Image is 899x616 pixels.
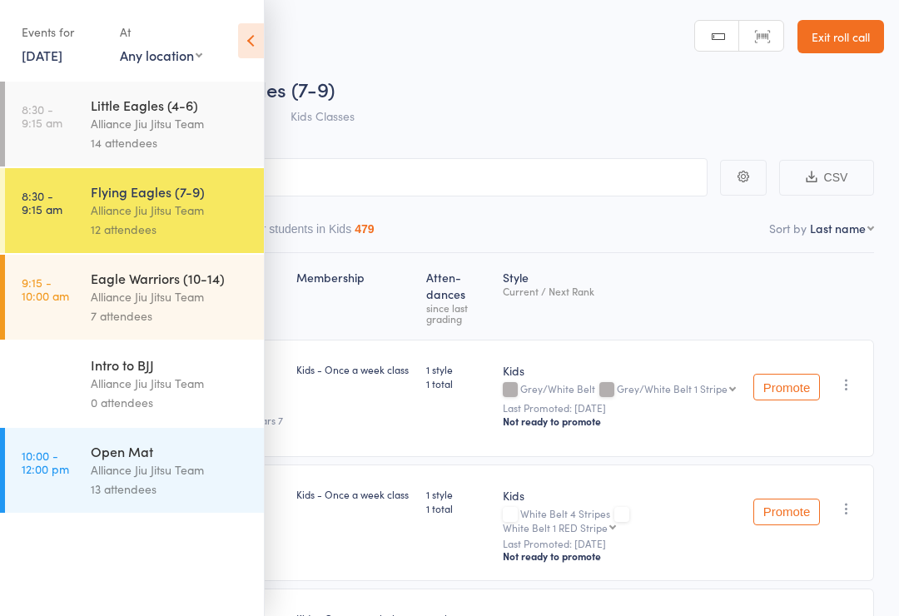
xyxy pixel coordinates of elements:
[91,287,250,306] div: Alliance Jiu Jitsu Team
[120,46,202,64] div: Any location
[420,261,496,332] div: Atten­dances
[290,261,420,332] div: Membership
[91,393,250,412] div: 0 attendees
[22,362,69,389] time: 9:15 - 10:00 am
[5,428,264,513] a: 10:00 -12:00 pmOpen MatAlliance Jiu Jitsu Team13 attendees
[120,18,202,46] div: At
[296,487,413,501] div: Kids - Once a week class
[797,20,884,53] a: Exit roll call
[503,508,740,533] div: White Belt 4 Stripes
[5,82,264,166] a: 8:30 -9:15 amLittle Eagles (4-6)Alliance Jiu Jitsu Team14 attendees
[91,355,250,374] div: Intro to BJJ
[503,402,740,414] small: Last Promoted: [DATE]
[91,182,250,201] div: Flying Eagles (7-9)
[496,261,747,332] div: Style
[810,220,866,236] div: Last name
[91,133,250,152] div: 14 attendees
[5,341,264,426] a: 9:15 -10:00 amIntro to BJJAlliance Jiu Jitsu Team0 attendees
[22,189,62,216] time: 8:30 - 9:15 am
[426,376,489,390] span: 1 total
[91,374,250,393] div: Alliance Jiu Jitsu Team
[91,460,250,479] div: Alliance Jiu Jitsu Team
[617,383,728,394] div: Grey/White Belt 1 Stripe
[91,220,250,239] div: 12 attendees
[22,276,69,302] time: 9:15 - 10:00 am
[779,160,874,196] button: CSV
[91,114,250,133] div: Alliance Jiu Jitsu Team
[503,487,740,504] div: Kids
[503,538,740,549] small: Last Promoted: [DATE]
[426,501,489,515] span: 1 total
[22,46,62,64] a: [DATE]
[22,449,69,475] time: 10:00 - 12:00 pm
[91,306,250,325] div: 7 attendees
[22,18,103,46] div: Events for
[503,549,740,563] div: Not ready to promote
[426,302,489,324] div: since last grading
[91,96,250,114] div: Little Eagles (4-6)
[296,362,413,376] div: Kids - Once a week class
[91,269,250,287] div: Eagle Warriors (10-14)
[355,222,374,236] div: 479
[503,415,740,428] div: Not ready to promote
[426,487,489,501] span: 1 style
[91,201,250,220] div: Alliance Jiu Jitsu Team
[503,522,608,533] div: White Belt 1 RED Stripe
[753,374,820,400] button: Promote
[91,442,250,460] div: Open Mat
[236,214,374,252] button: Other students in Kids479
[753,499,820,525] button: Promote
[5,168,264,253] a: 8:30 -9:15 amFlying Eagles (7-9)Alliance Jiu Jitsu Team12 attendees
[426,362,489,376] span: 1 style
[5,255,264,340] a: 9:15 -10:00 amEagle Warriors (10-14)Alliance Jiu Jitsu Team7 attendees
[503,362,740,379] div: Kids
[91,479,250,499] div: 13 attendees
[503,286,740,296] div: Current / Next Rank
[25,158,708,196] input: Search by name
[769,220,807,236] label: Sort by
[503,383,740,397] div: Grey/White Belt
[22,102,62,129] time: 8:30 - 9:15 am
[291,107,355,124] span: Kids Classes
